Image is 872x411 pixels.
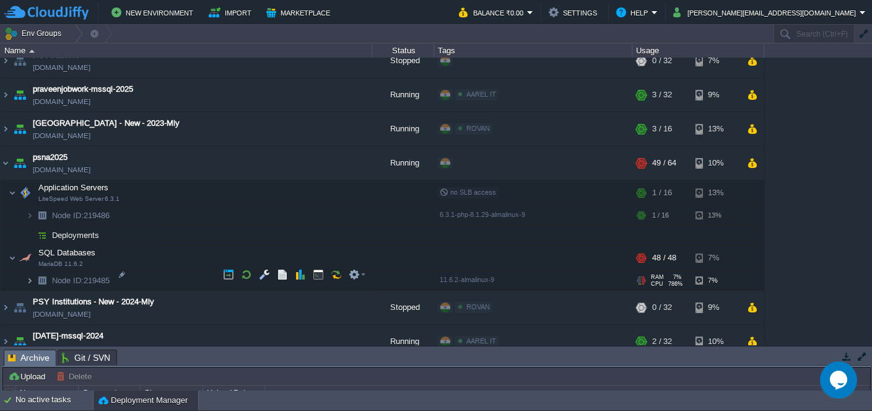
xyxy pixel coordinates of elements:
[37,248,97,257] a: SQL DatabasesMariaDB 11.6.2
[695,44,736,77] div: 7%
[440,276,494,283] span: 11.6.2-almalinux-9
[651,281,663,287] span: CPU
[652,206,669,225] div: 1 / 16
[372,112,434,146] div: Running
[33,151,68,164] span: psna2025
[26,206,33,225] img: AMDAwAAAACH5BAEAAAAALAAAAAABAAEAAAICRAEAOw==
[52,211,84,220] span: Node ID:
[56,371,95,382] button: Delete
[33,330,103,342] a: [DATE]-mssql-2024
[373,43,434,58] div: Status
[4,25,66,42] button: Env Groups
[33,83,133,95] a: praveenjobwork-mssql-2025
[9,180,16,205] img: AMDAwAAAACH5BAEAAAAALAAAAAABAAEAAAICRAEAOw==
[633,43,764,58] div: Usage
[11,78,28,112] img: AMDAwAAAACH5BAEAAAAALAAAAAABAAEAAAICRAEAOw==
[38,260,83,268] span: MariaDB 11.6.2
[695,271,736,290] div: 7%
[38,195,120,203] span: LiteSpeed Web Server 6.3.1
[695,245,736,270] div: 7%
[33,308,90,320] a: [DOMAIN_NAME]
[1,325,11,358] img: AMDAwAAAACH5BAEAAAAALAAAAAABAAEAAAICRAEAOw==
[51,210,111,221] a: Node ID:219486
[33,130,90,142] a: [DOMAIN_NAME]
[33,206,51,225] img: AMDAwAAAACH5BAEAAAAALAAAAAABAAEAAAICRAEAOw==
[11,291,28,324] img: AMDAwAAAACH5BAEAAAAALAAAAAABAAEAAAICRAEAOw==
[1,112,11,146] img: AMDAwAAAACH5BAEAAAAALAAAAAABAAEAAAICRAEAOw==
[695,325,736,358] div: 10%
[37,247,97,258] span: SQL Databases
[9,245,16,270] img: AMDAwAAAACH5BAEAAAAALAAAAAABAAEAAAICRAEAOw==
[652,78,672,112] div: 3 / 32
[26,271,33,290] img: AMDAwAAAACH5BAEAAAAALAAAAAABAAEAAAICRAEAOw==
[26,226,33,245] img: AMDAwAAAACH5BAEAAAAALAAAAAABAAEAAAICRAEAOw==
[673,5,860,20] button: [PERSON_NAME][EMAIL_ADDRESS][DOMAIN_NAME]
[204,386,264,400] div: Upload Date
[141,386,202,400] div: Size
[52,276,84,285] span: Node ID:
[11,44,28,77] img: AMDAwAAAACH5BAEAAAAALAAAAAABAAEAAAICRAEAOw==
[37,183,110,192] a: Application ServersLiteSpeed Web Server 6.3.1
[651,274,664,280] span: RAM
[695,146,736,180] div: 10%
[652,325,672,358] div: 2 / 32
[209,5,255,20] button: Import
[33,117,180,130] a: [GEOGRAPHIC_DATA] - New - 2023-Mly
[111,5,197,20] button: New Environment
[51,230,101,241] a: Deployments
[616,5,652,20] button: Help
[466,303,490,311] span: ROVAN
[466,125,490,132] span: ROVAN
[4,5,89,20] img: CloudJiffy
[33,271,51,290] img: AMDAwAAAACH5BAEAAAAALAAAAAABAAEAAAICRAEAOw==
[440,188,496,196] span: no SLB access
[652,44,672,77] div: 0 / 32
[1,146,11,180] img: AMDAwAAAACH5BAEAAAAALAAAAAABAAEAAAICRAEAOw==
[435,43,632,58] div: Tags
[652,245,676,270] div: 48 / 48
[266,5,334,20] button: Marketplace
[51,275,111,286] a: Node ID:219485
[695,206,736,225] div: 13%
[668,281,682,287] span: 786%
[17,180,34,205] img: AMDAwAAAACH5BAEAAAAALAAAAAABAAEAAAICRAEAOw==
[820,361,860,399] iframe: chat widget
[33,342,113,355] a: [DATE][DOMAIN_NAME]
[695,291,736,324] div: 9%
[11,146,28,180] img: AMDAwAAAACH5BAEAAAAALAAAAAABAAEAAAICRAEAOw==
[549,5,601,20] button: Settings
[372,291,434,324] div: Stopped
[98,394,188,407] button: Deployment Manager
[652,180,672,205] div: 1 / 16
[33,95,90,108] a: [DOMAIN_NAME]
[62,350,110,365] span: Git / SVN
[652,146,676,180] div: 49 / 64
[372,44,434,77] div: Stopped
[466,91,496,98] span: AAREL IT
[372,325,434,358] div: Running
[11,325,28,358] img: AMDAwAAAACH5BAEAAAAALAAAAAABAAEAAAICRAEAOw==
[17,245,34,270] img: AMDAwAAAACH5BAEAAAAALAAAAAABAAEAAAICRAEAOw==
[466,337,496,345] span: AAREL IT
[669,274,681,280] span: 7%
[440,211,525,218] span: 6.3.1-php-8.1.29-almalinux-9
[37,182,110,193] span: Application Servers
[8,350,50,366] span: Archive
[372,78,434,112] div: Running
[1,78,11,112] img: AMDAwAAAACH5BAEAAAAALAAAAAABAAEAAAICRAEAOw==
[1,44,11,77] img: AMDAwAAAACH5BAEAAAAALAAAAAABAAEAAAICRAEAOw==
[652,291,672,324] div: 0 / 32
[33,164,90,176] a: [DOMAIN_NAME]
[51,210,111,221] span: 219486
[11,112,28,146] img: AMDAwAAAACH5BAEAAAAALAAAAAABAAEAAAICRAEAOw==
[33,226,51,245] img: AMDAwAAAACH5BAEAAAAALAAAAAABAAEAAAICRAEAOw==
[33,296,154,308] a: PSY Institutions - New - 2024-Mly
[695,78,736,112] div: 9%
[33,61,90,74] a: [DOMAIN_NAME]
[695,180,736,205] div: 13%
